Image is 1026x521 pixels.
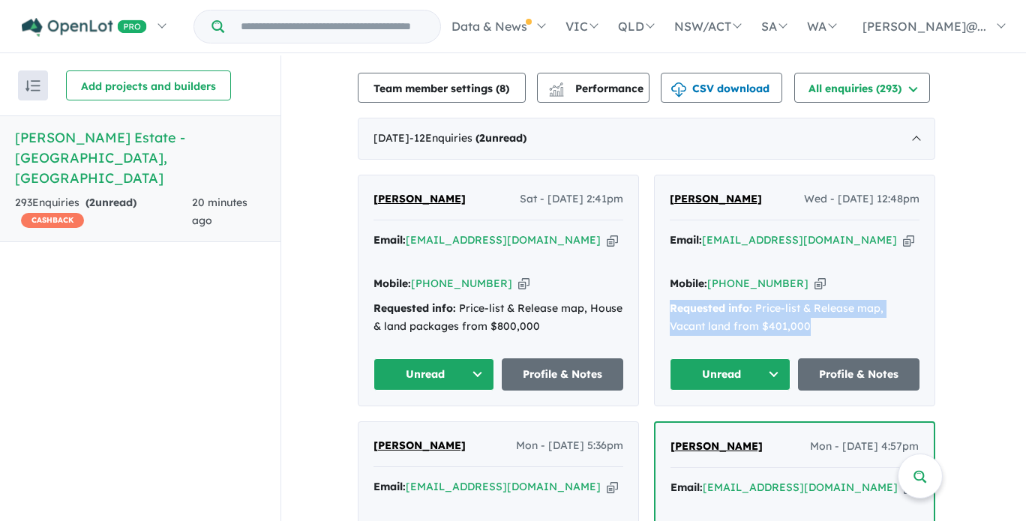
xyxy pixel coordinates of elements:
button: All enquiries (293) [794,73,930,103]
span: - 12 Enquir ies [409,131,526,145]
a: [PHONE_NUMBER] [707,277,808,290]
span: 20 minutes ago [192,196,247,227]
span: Wed - [DATE] 12:48pm [804,190,919,208]
img: download icon [671,82,686,97]
span: Mon - [DATE] 5:36pm [516,437,623,455]
a: [PERSON_NAME] [670,190,762,208]
button: Copy [903,232,914,248]
a: [PERSON_NAME] [373,437,466,455]
button: Team member settings (8) [358,73,526,103]
span: [PERSON_NAME] [670,439,763,453]
span: Performance [551,82,643,95]
a: [PERSON_NAME] [373,190,466,208]
span: [PERSON_NAME]@... [862,19,986,34]
button: Copy [607,232,618,248]
strong: Email: [670,233,702,247]
span: [PERSON_NAME] [670,192,762,205]
a: [PERSON_NAME] [670,438,763,456]
button: CSV download [661,73,782,103]
strong: Email: [373,233,406,247]
a: [EMAIL_ADDRESS][DOMAIN_NAME] [406,233,601,247]
strong: Mobile: [373,277,411,290]
button: Add projects and builders [66,70,231,100]
button: Copy [607,479,618,495]
span: Sat - [DATE] 2:41pm [520,190,623,208]
strong: Mobile: [670,277,707,290]
img: line-chart.svg [549,82,562,91]
a: [EMAIL_ADDRESS][DOMAIN_NAME] [702,233,897,247]
a: [EMAIL_ADDRESS][DOMAIN_NAME] [406,480,601,493]
button: Unread [670,358,791,391]
span: 8 [499,82,505,95]
div: 293 Enquir ies [15,194,192,230]
span: 2 [89,196,95,209]
button: Performance [537,73,649,103]
strong: Email: [373,480,406,493]
button: Unread [373,358,495,391]
div: [DATE] [358,118,935,160]
span: CASHBACK [21,213,84,228]
img: bar-chart.svg [549,87,564,97]
span: 2 [479,131,485,145]
img: Openlot PRO Logo White [22,18,147,37]
a: [PHONE_NUMBER] [411,277,512,290]
span: [PERSON_NAME] [373,439,466,452]
input: Try estate name, suburb, builder or developer [227,10,437,43]
button: Copy [814,276,826,292]
a: [EMAIL_ADDRESS][DOMAIN_NAME] [703,481,898,494]
strong: Requested info: [373,301,456,315]
span: Mon - [DATE] 4:57pm [810,438,919,456]
a: Profile & Notes [502,358,623,391]
strong: Email: [670,481,703,494]
strong: ( unread) [85,196,136,209]
h5: [PERSON_NAME] Estate - [GEOGRAPHIC_DATA] , [GEOGRAPHIC_DATA] [15,127,265,188]
span: [PERSON_NAME] [373,192,466,205]
button: Copy [518,276,529,292]
img: sort.svg [25,80,40,91]
strong: Requested info: [670,301,752,315]
strong: ( unread) [475,131,526,145]
div: Price-list & Release map, House & land packages from $800,000 [373,300,623,336]
div: Price-list & Release map, Vacant land from $401,000 [670,300,919,336]
a: Profile & Notes [798,358,919,391]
